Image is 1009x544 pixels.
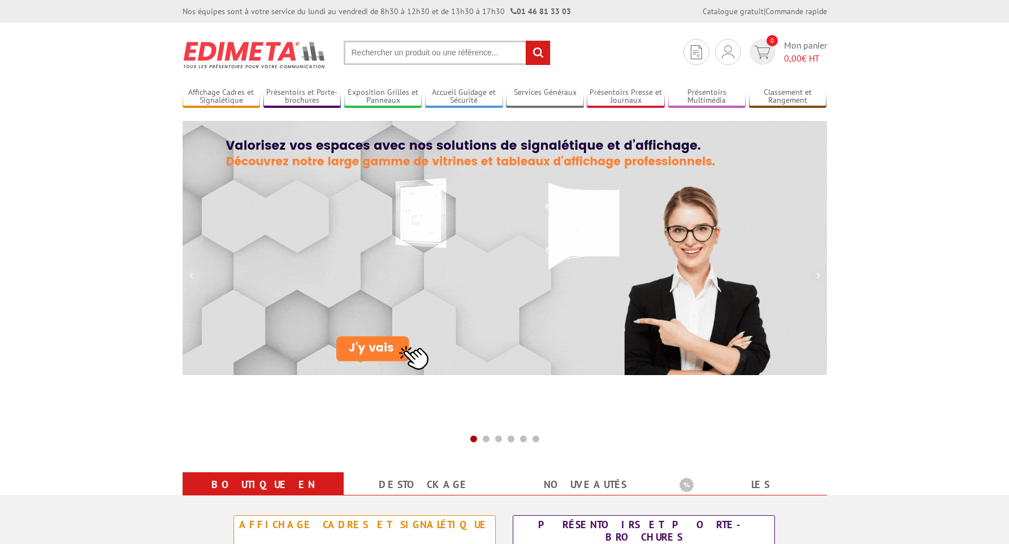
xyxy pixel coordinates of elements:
div: Affichage Cadres et Signalétique [237,519,492,531]
a: Catalogue gratuit [703,6,764,16]
img: devis rapide [691,45,702,59]
div: Nos équipes sont à votre service du lundi au vendredi de 8h30 à 12h30 et de 13h30 à 17h30 [183,6,571,17]
a: Présentoirs Multimédia [668,88,746,106]
a: Commande rapide [765,6,827,16]
span: € HT [784,52,827,65]
span: Mon panier [784,39,827,65]
a: Boutique en ligne [196,475,330,515]
a: Classement et Rangement [749,88,827,106]
input: Rechercher un produit ou une référence... [344,41,551,65]
span: 0,00 [784,53,802,64]
img: Présentoir, panneau, stand - Edimeta - PLV, affichage, mobilier bureau, entreprise [183,34,327,76]
div: Présentoirs et Porte-brochures [516,519,772,543]
strong: 01 46 81 33 03 [510,6,571,16]
a: Affichage Cadres et Signalétique [183,88,261,106]
b: Les promotions [679,475,821,497]
a: Les promotions [679,475,813,515]
a: Exposition Grilles et Panneaux [344,88,422,106]
img: devis rapide [722,45,734,59]
span: 0 [767,35,778,46]
input: rechercher [526,41,550,65]
a: Présentoirs et Porte-brochures [263,88,341,106]
a: Présentoirs Presse et Journaux [587,88,665,106]
a: devis rapide 0 Mon panier 0,00€ HT [747,39,827,65]
div: | [703,6,827,17]
img: devis rapide [754,46,770,59]
a: nouveautés [518,475,652,495]
a: Destockage [357,475,491,495]
a: Services Généraux [506,88,584,106]
a: Accueil Guidage et Sécurité [425,88,503,106]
